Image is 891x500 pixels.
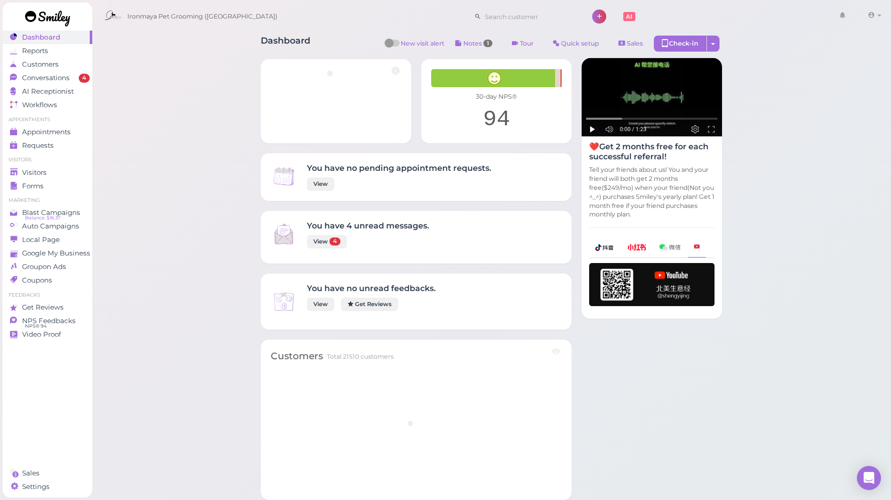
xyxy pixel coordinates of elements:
span: Reports [22,47,48,55]
span: 4 [329,237,340,245]
span: 4 [79,74,90,83]
div: Open Intercom Messenger [857,466,881,490]
span: Blast Campaigns [22,208,80,217]
span: Workflows [22,101,57,109]
span: 1 [483,40,492,47]
a: Google My Business [3,246,92,260]
a: Workflows [3,98,92,112]
span: New visit alert [401,39,444,54]
img: AI receptionist [582,58,722,137]
h4: ❤️Get 2 months free for each successful referral! [589,142,715,161]
img: Inbox [271,163,297,189]
a: Requests [3,139,92,152]
a: AI Receptionist [3,85,92,98]
img: Inbox [271,289,297,315]
span: Forms [22,182,44,190]
a: Sales [3,466,92,480]
span: Video Proof [22,330,61,339]
a: Conversations 4 [3,71,92,85]
div: 30-day NPS® [431,92,562,101]
a: Forms [3,179,92,193]
li: Feedbacks [3,292,92,299]
a: Get Reviews [3,301,92,314]
a: Customers [3,58,92,71]
span: AI Receptionist [22,87,74,96]
a: Get Reviews [341,298,398,311]
h4: You have 4 unread messages. [307,221,429,230]
input: Search customer [481,9,579,25]
a: Local Page [3,233,92,246]
div: 94 [431,106,562,133]
a: Appointments [3,125,92,139]
a: Video Proof [3,328,92,341]
span: Requests [22,141,54,150]
span: Balance: $16.37 [25,214,61,222]
img: douyin-2727e60b7b0d5d1bbe969c21619e8014.png [595,244,614,251]
span: Get Reviews [22,303,64,312]
img: youtube-h-92280983ece59b2848f85fc261e8ffad.png [589,263,715,306]
span: Google My Business [22,249,90,258]
span: NPS Feedbacks [22,317,76,325]
li: Marketing [3,197,92,204]
a: Visitors [3,166,92,179]
a: Auto Campaigns [3,219,92,233]
a: Settings [3,480,92,493]
p: Tell your friends about us! You and your friend will both get 2 months free($249/mo) when your fr... [589,165,715,219]
span: Local Page [22,235,60,244]
span: Coupons [22,276,52,285]
span: Dashboard [22,33,60,42]
img: xhs-786d23addd57f6a2be217d5a65f4ab6b.png [627,244,646,251]
div: Customers [271,350,323,363]
span: Auto Campaigns [22,222,79,230]
a: Groupon Ads [3,260,92,274]
a: View [307,177,334,191]
span: Groupon Ads [22,263,66,271]
a: NPS Feedbacks NPS® 94 [3,314,92,328]
span: Customers [22,60,59,69]
a: Blast Campaigns Balance: $16.37 [3,206,92,219]
span: Sales [627,40,643,47]
button: Notes 1 [447,36,501,52]
a: View [307,298,334,311]
span: Ironmaya Pet Grooming ([GEOGRAPHIC_DATA]) [127,3,277,31]
img: wechat-a99521bb4f7854bbf8f190d1356e2cdb.png [659,244,680,251]
span: NPS® 94 [25,322,47,330]
h1: Dashboard [261,36,310,54]
img: Inbox [271,221,297,247]
a: Dashboard [3,31,92,44]
h4: You have no pending appointment requests. [307,163,491,173]
div: Check-in [654,36,707,52]
a: Quick setup [545,36,608,52]
li: Visitors [3,156,92,163]
a: View 4 [307,235,347,248]
span: Settings [22,482,50,491]
li: Appointments [3,116,92,123]
div: Total 21510 customers [327,352,394,361]
a: Reports [3,44,92,58]
h4: You have no unread feedbacks. [307,284,436,293]
span: Appointments [22,128,71,136]
a: Coupons [3,274,92,287]
span: Visitors [22,168,47,177]
span: Conversations [22,74,70,82]
a: Sales [610,36,651,52]
a: Tour [503,36,542,52]
span: Sales [22,469,40,477]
